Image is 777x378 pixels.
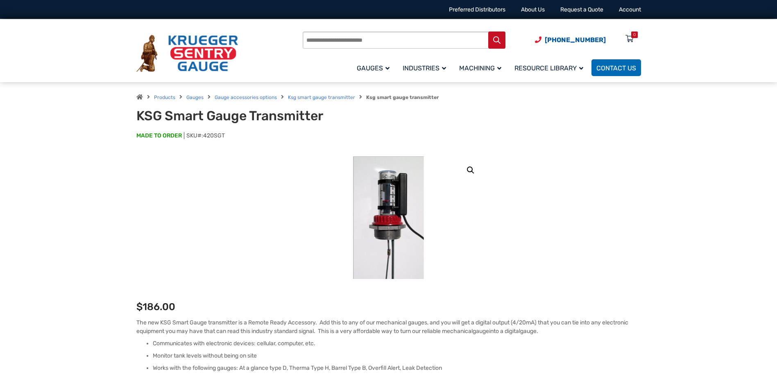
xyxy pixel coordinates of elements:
[136,318,641,335] p: The new KSG Smart Gauge transmitter is a Remote Ready Accessory. Add this to any of our mechanica...
[203,132,225,139] span: 420SGT
[153,352,641,360] li: Monitor tank levels without being on site
[184,132,225,139] span: SKU#:
[288,94,355,100] a: Ksg smart gauge transmitter
[510,58,591,77] a: Resource Library
[352,58,398,77] a: Gauges
[353,156,424,279] img: KSG Smart Gauge Transmitter
[136,108,338,124] h1: KSG Smart Gauge Transmitter
[136,301,143,313] span: $
[366,94,439,100] strong: Ksg smart gauge transmitter
[454,58,510,77] a: Machining
[215,94,277,100] a: Gauge accessories options
[560,6,603,13] a: Request a Quote
[591,59,641,76] a: Contact Us
[545,36,606,44] span: [PHONE_NUMBER]
[459,64,501,72] span: Machining
[520,328,537,335] span: gauge
[403,64,446,72] span: Industries
[154,94,175,100] a: Products
[186,94,204,100] a: Gauges
[633,32,636,38] div: 0
[596,64,636,72] span: Contact Us
[136,35,238,72] img: Krueger Sentry Gauge
[136,132,182,140] span: MADE TO ORDER
[398,58,454,77] a: Industries
[619,6,641,13] a: Account
[357,64,390,72] span: Gauges
[449,6,505,13] a: Preferred Distributors
[153,340,641,348] li: Communicates with electronic devices: cellular, computer, etc.
[136,301,175,313] bdi: 186.00
[463,163,478,178] a: View full-screen image gallery
[153,364,641,372] li: Works with the following gauges: At a glance type D, Therma Type H, Barrel Type B, Overfill Alert...
[521,6,545,13] a: About Us
[473,328,489,335] span: gauge
[535,35,606,45] a: Phone Number (920) 434-8860
[514,64,583,72] span: Resource Library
